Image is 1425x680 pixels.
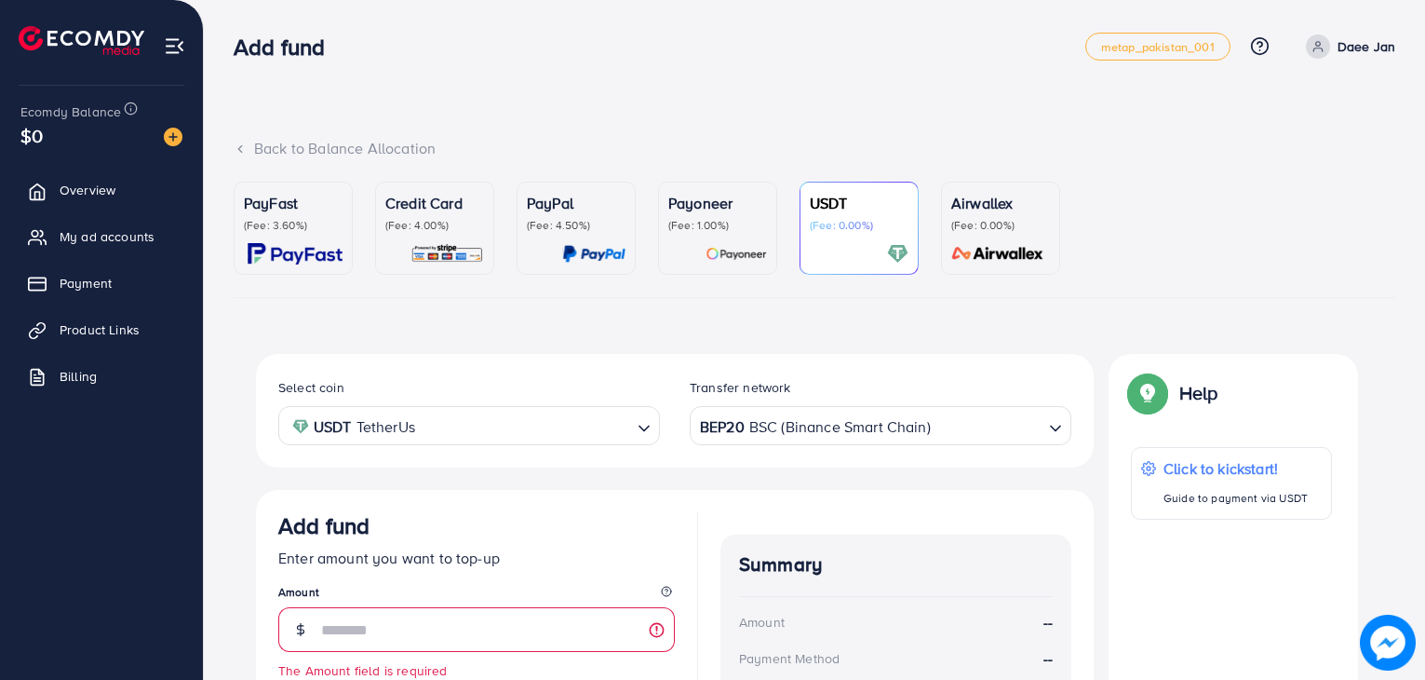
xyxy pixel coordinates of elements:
[60,367,97,386] span: Billing
[278,406,660,444] div: Search for option
[234,34,340,61] h3: Add fund
[690,378,791,397] label: Transfer network
[749,414,931,441] span: BSC (Binance Smart Chain)
[668,192,767,214] p: Payoneer
[1338,35,1395,58] p: Daee Jan
[385,218,484,233] p: (Fee: 4.00%)
[278,512,370,539] h3: Add fund
[739,613,785,632] div: Amount
[946,243,1050,265] img: card
[1298,34,1395,59] a: Daee Jan
[20,122,43,149] span: $0
[60,227,155,246] span: My ad accounts
[739,553,1053,577] h4: Summary
[810,218,908,233] p: (Fee: 0.00%)
[20,102,121,121] span: Ecomdy Balance
[164,128,182,146] img: image
[14,265,189,302] a: Payment
[14,358,189,395] a: Billing
[421,412,630,441] input: Search for option
[1043,612,1053,633] strong: --
[314,414,352,441] strong: USDT
[292,418,309,435] img: coin
[1163,487,1308,510] p: Guide to payment via USDT
[278,661,675,680] small: The Amount field is required
[248,243,343,265] img: card
[706,243,767,265] img: card
[60,320,140,339] span: Product Links
[1163,457,1308,480] p: Click to kickstart!
[234,138,1395,159] div: Back to Balance Allocation
[887,243,908,265] img: card
[385,192,484,214] p: Credit Card
[668,218,767,233] p: (Fee: 1.00%)
[739,649,840,668] div: Payment Method
[164,35,185,57] img: menu
[244,218,343,233] p: (Fee: 3.60%)
[14,311,189,348] a: Product Links
[933,412,1042,441] input: Search for option
[1043,648,1053,670] strong: --
[60,181,115,199] span: Overview
[951,218,1050,233] p: (Fee: 0.00%)
[1101,41,1215,53] span: metap_pakistan_001
[1360,615,1416,671] img: image
[278,584,675,607] legend: Amount
[527,192,625,214] p: PayPal
[700,414,745,441] strong: BEP20
[810,192,908,214] p: USDT
[1131,376,1164,410] img: Popup guide
[562,243,625,265] img: card
[356,414,415,441] span: TetherUs
[690,406,1071,444] div: Search for option
[14,218,189,255] a: My ad accounts
[951,192,1050,214] p: Airwallex
[14,171,189,209] a: Overview
[1085,33,1230,61] a: metap_pakistan_001
[244,192,343,214] p: PayFast
[60,274,112,292] span: Payment
[278,547,675,569] p: Enter amount you want to top-up
[527,218,625,233] p: (Fee: 4.50%)
[410,243,484,265] img: card
[278,378,344,397] label: Select coin
[1179,382,1218,404] p: Help
[19,26,144,55] img: logo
